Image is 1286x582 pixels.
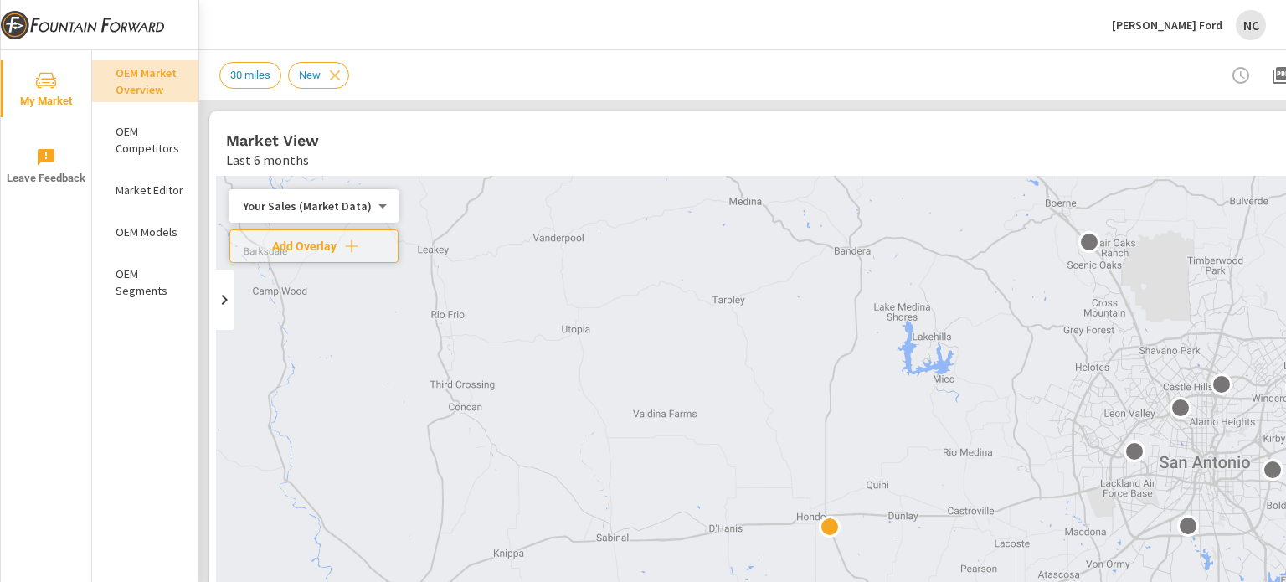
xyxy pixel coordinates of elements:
[92,261,198,303] div: OEM Segments
[92,119,198,161] div: OEM Competitors
[92,219,198,245] div: OEM Models
[92,178,198,203] div: Market Editor
[229,198,385,214] div: Your Sales (Market Data)
[116,64,185,98] p: OEM Market Overview
[226,150,309,170] p: Last 6 months
[1236,10,1266,40] div: NC
[229,229,399,263] button: Add Overlay
[6,147,86,188] span: Leave Feedback
[288,62,349,89] div: New
[116,224,185,240] p: OEM Models
[116,123,185,157] p: OEM Competitors
[237,238,391,255] span: Add Overlay
[1112,18,1222,33] p: [PERSON_NAME] Ford
[116,265,185,299] p: OEM Segments
[116,182,185,198] p: Market Editor
[220,69,280,81] span: 30 miles
[226,131,319,149] h5: Market View
[6,70,86,111] span: My Market
[1,50,91,204] div: nav menu
[289,69,331,81] span: New
[92,60,198,102] div: OEM Market Overview
[243,198,372,214] p: Your Sales (Market Data)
